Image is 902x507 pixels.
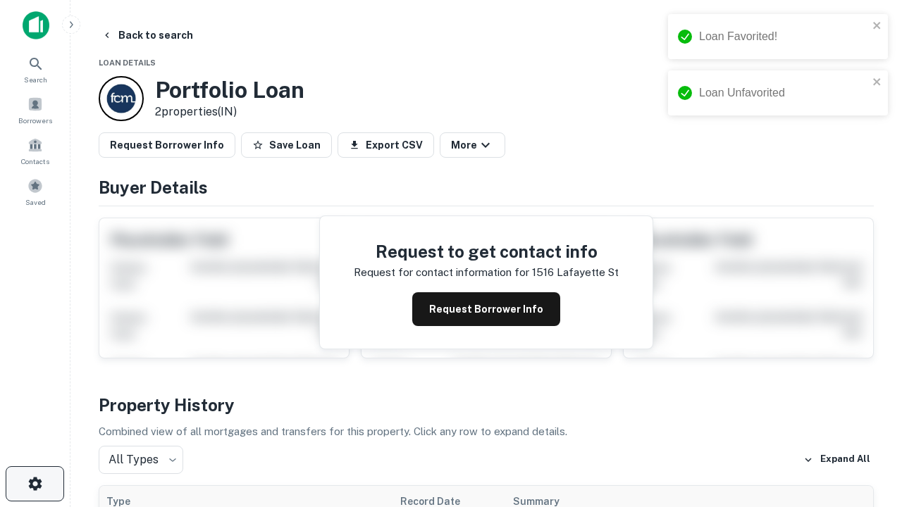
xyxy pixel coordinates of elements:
span: Search [24,74,47,85]
a: Borrowers [4,91,66,129]
a: Search [4,50,66,88]
p: Combined view of all mortgages and transfers for this property. Click any row to expand details. [99,423,874,440]
button: Save Loan [241,132,332,158]
button: Request Borrower Info [412,292,560,326]
button: More [440,132,505,158]
button: close [872,20,882,33]
p: 2 properties (IN) [155,104,304,120]
p: 1516 lafayette st [532,264,619,281]
iframe: Chat Widget [832,394,902,462]
span: Saved [25,196,46,208]
button: close [872,76,882,89]
a: Contacts [4,132,66,170]
span: Borrowers [18,115,52,126]
h4: Buyer Details [99,175,874,200]
div: All Types [99,446,183,474]
span: Contacts [21,156,49,167]
div: Loan Unfavorited [699,84,868,101]
p: Request for contact information for [354,264,529,281]
button: Export CSV [338,132,434,158]
button: Request Borrower Info [99,132,235,158]
img: capitalize-icon.png [23,11,49,39]
h4: Request to get contact info [354,239,619,264]
button: Back to search [96,23,199,48]
a: Saved [4,173,66,211]
button: Expand All [800,449,874,470]
h4: Property History [99,392,874,418]
h3: Portfolio Loan [155,77,304,104]
div: Loan Favorited! [699,28,868,45]
span: Loan Details [99,58,156,67]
